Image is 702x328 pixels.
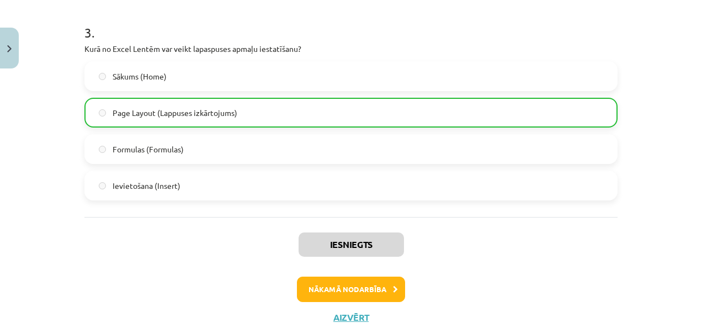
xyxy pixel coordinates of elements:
[99,146,106,153] input: Formulas (Formulas)
[99,182,106,189] input: Ievietošana (Insert)
[113,71,167,82] span: Sākums (Home)
[7,45,12,52] img: icon-close-lesson-0947bae3869378f0d4975bcd49f059093ad1ed9edebbc8119c70593378902aed.svg
[113,180,180,192] span: Ievietošana (Insert)
[113,107,237,119] span: Page Layout (Lappuses izkārtojums)
[330,312,372,323] button: Aizvērt
[84,43,618,55] p: Kurā no Excel Lentēm var veikt lapaspuses apmaļu iestatīšanu?
[99,109,106,117] input: Page Layout (Lappuses izkārtojums)
[99,73,106,80] input: Sākums (Home)
[299,232,404,257] button: Iesniegts
[84,6,618,40] h1: 3 .
[297,277,405,302] button: Nākamā nodarbība
[113,144,184,155] span: Formulas (Formulas)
